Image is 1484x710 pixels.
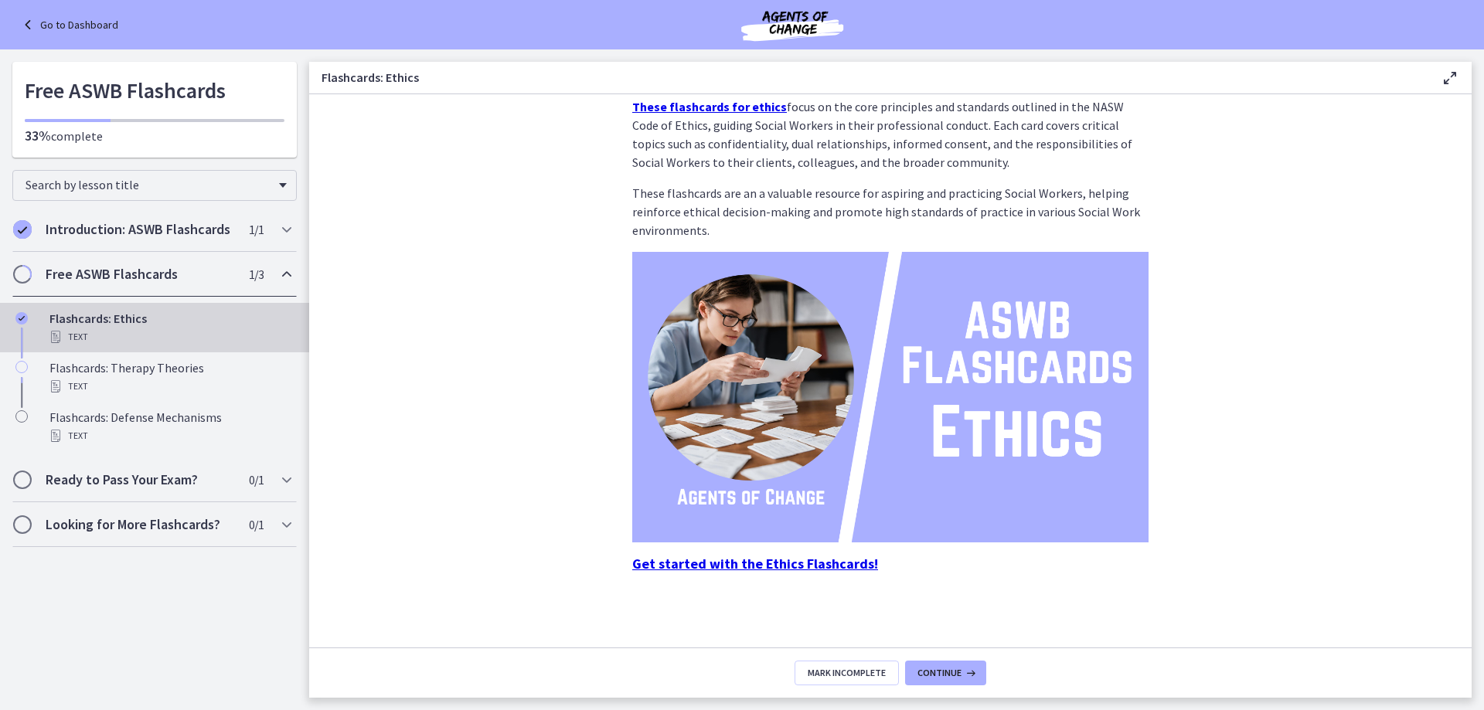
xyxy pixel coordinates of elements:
[632,97,1149,172] p: focus on the core principles and standards outlined in the NASW Code of Ethics, guiding Social Wo...
[26,177,271,192] span: Search by lesson title
[632,99,787,114] a: These flashcards for ethics
[322,68,1416,87] h3: Flashcards: Ethics
[249,220,264,239] span: 1 / 1
[632,184,1149,239] p: These flashcards are an a valuable resource for aspiring and practicing Social Workers, helping r...
[632,555,878,572] strong: Get started with the Ethics Flashcards!
[49,358,291,396] div: Flashcards: Therapy Theories
[917,667,962,679] span: Continue
[46,471,234,489] h2: Ready to Pass Your Exam?
[632,252,1149,542] img: ASWB_Flashcards_Ethics.png
[19,15,118,34] a: Go to Dashboard
[49,426,291,445] div: Text
[249,471,264,489] span: 0 / 1
[808,667,886,679] span: Mark Incomplete
[46,515,234,534] h2: Looking for More Flashcards?
[249,265,264,284] span: 1 / 3
[25,127,51,144] span: 33%
[46,220,234,239] h2: Introduction: ASWB Flashcards
[25,127,284,145] p: complete
[905,661,986,685] button: Continue
[46,265,234,284] h2: Free ASWB Flashcards
[25,74,284,107] h1: Free ASWB Flashcards
[249,515,264,534] span: 0 / 1
[12,170,297,201] div: Search by lesson title
[49,328,291,346] div: Text
[13,220,32,239] i: Completed
[795,661,899,685] button: Mark Incomplete
[49,309,291,346] div: Flashcards: Ethics
[15,312,28,324] i: Completed
[699,6,885,43] img: Agents of Change
[632,556,878,572] a: Get started with the Ethics Flashcards!
[49,408,291,445] div: Flashcards: Defense Mechanisms
[49,377,291,396] div: Text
